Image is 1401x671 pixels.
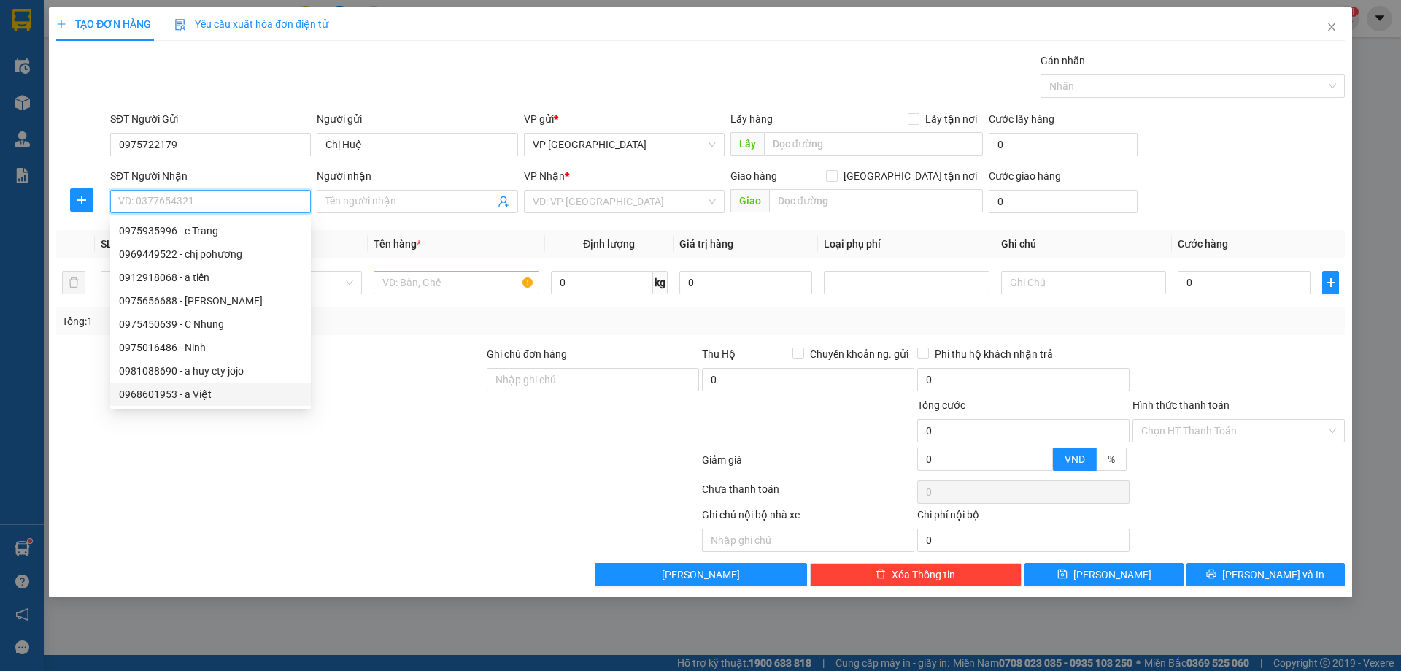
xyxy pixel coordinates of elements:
img: icon [174,19,186,31]
span: TẠO ĐƠN HÀNG [56,18,151,30]
input: VD: Bàn, Ghế [374,271,539,294]
label: Cước giao hàng [989,170,1061,182]
label: Gán nhãn [1041,55,1085,66]
input: Cước giao hàng [989,190,1138,213]
span: SL [101,238,112,250]
span: [PERSON_NAME] [1073,567,1151,583]
span: Tổng cước [917,399,965,411]
span: [GEOGRAPHIC_DATA] tận nơi [838,168,983,184]
div: Chưa thanh toán [700,481,916,507]
li: Hotline: 1900 3383, ĐT/Zalo : 0862837383 [136,54,610,72]
span: Lấy hàng [730,113,773,125]
label: Cước lấy hàng [989,113,1054,125]
div: Chi phí nội bộ [917,507,1130,529]
span: Lấy tận nơi [919,111,983,127]
div: 0975656688 - [PERSON_NAME] [119,293,302,309]
th: Ghi chú [995,230,1172,258]
span: Lấy [730,132,764,156]
span: VP Thái Bình [533,134,716,156]
div: 0975935996 - c Trang [119,223,302,239]
div: 0981088690 - a huy cty jojo [119,363,302,379]
span: Giao hàng [730,170,777,182]
input: Nhập ghi chú [702,529,914,552]
img: logo.jpg [18,18,91,91]
input: Cước lấy hàng [989,133,1138,156]
button: printer[PERSON_NAME] và In [1186,563,1345,586]
span: Giao [730,189,769,212]
span: close [1326,21,1338,33]
button: Close [1311,7,1352,48]
span: Phí thu hộ khách nhận trả [929,346,1059,362]
div: 0912918068 - a tiến [110,266,311,289]
span: Xóa Thông tin [892,567,955,583]
span: [PERSON_NAME] [662,567,740,583]
div: 0975935996 - c Trang [110,219,311,242]
div: SĐT Người Gửi [110,111,311,127]
button: save[PERSON_NAME] [1024,563,1183,586]
span: plus [1323,277,1338,288]
span: Thu Hộ [702,348,736,360]
span: Yêu cầu xuất hóa đơn điện tử [174,18,328,30]
span: Định lượng [583,238,635,250]
span: Chuyển khoản ng. gửi [804,346,914,362]
div: SĐT Người Nhận [110,168,311,184]
div: Ghi chú nội bộ nhà xe [702,507,914,529]
div: 0968601953 - a Việt [119,386,302,402]
span: Tên hàng [374,238,421,250]
div: 0975656688 - Đăng Hiền [110,289,311,313]
label: Hình thức thanh toán [1132,399,1230,411]
div: 0981088690 - a huy cty jojo [110,359,311,383]
th: Loại phụ phí [818,230,995,258]
div: 0968601953 - a Việt [110,383,311,406]
input: Dọc đường [764,132,983,156]
div: 0969449522 - chị pohương [119,246,302,262]
div: Người nhận [317,168,517,184]
div: 0975450639 - C Nhung [119,316,302,332]
input: Ghi chú đơn hàng [487,368,699,391]
div: 0975016486 - Ninh [110,336,311,359]
span: [PERSON_NAME] và In [1222,567,1324,583]
button: plus [70,188,93,212]
span: plus [71,194,93,206]
span: delete [876,569,886,580]
span: VP Nhận [524,170,565,182]
input: 0 [679,271,812,294]
div: 0975450639 - C Nhung [110,313,311,336]
div: 0912918068 - a tiến [119,269,302,285]
span: save [1057,569,1068,580]
span: user-add [498,196,509,207]
b: GỬI : VP [GEOGRAPHIC_DATA] [18,106,217,155]
button: plus [1322,271,1338,294]
button: [PERSON_NAME] [595,563,807,586]
span: kg [653,271,668,294]
div: Tổng: 1 [62,313,541,329]
span: VND [1065,453,1085,465]
div: VP gửi [524,111,725,127]
input: Ghi Chú [1001,271,1166,294]
span: printer [1206,569,1216,580]
div: Người gửi [317,111,517,127]
span: % [1108,453,1115,465]
span: plus [56,19,66,29]
span: Cước hàng [1178,238,1228,250]
div: 0969449522 - chị pohương [110,242,311,266]
label: Ghi chú đơn hàng [487,348,567,360]
div: Giảm giá [700,452,916,478]
div: 0975016486 - Ninh [119,340,302,356]
span: Giá trị hàng [679,238,733,250]
button: deleteXóa Thông tin [810,563,1022,586]
button: delete [62,271,85,294]
li: 237 [PERSON_NAME] , [GEOGRAPHIC_DATA] [136,36,610,54]
input: Dọc đường [769,189,983,212]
